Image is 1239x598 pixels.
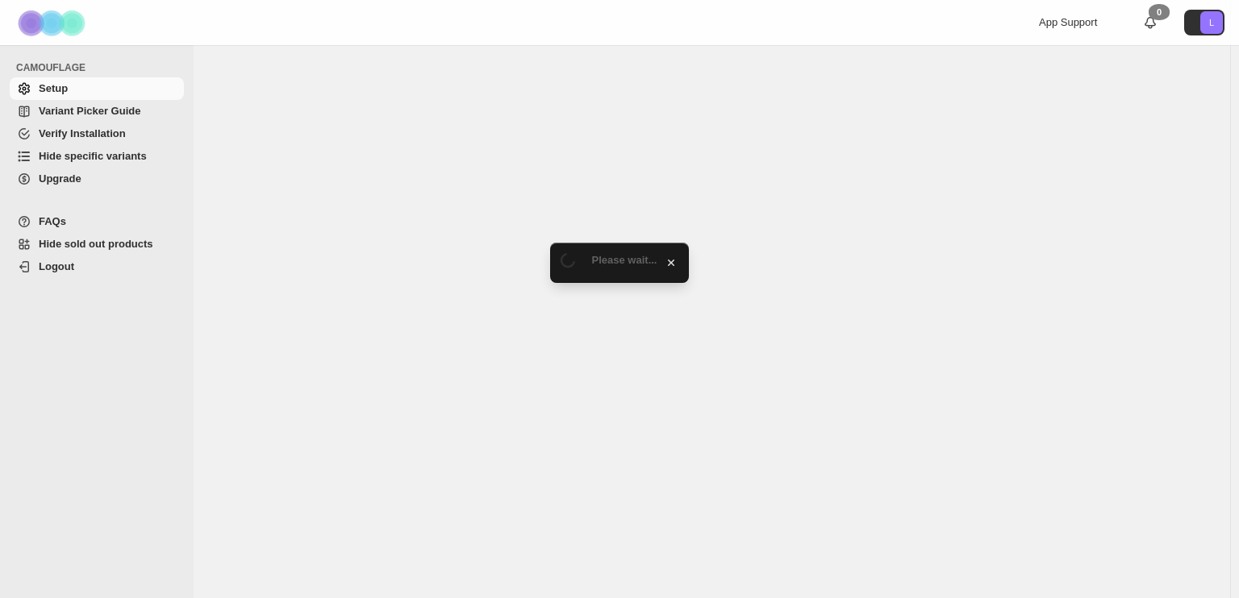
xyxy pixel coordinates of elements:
img: Camouflage [13,1,94,45]
span: Avatar with initials L [1200,11,1223,34]
a: Logout [10,255,184,278]
span: Logout [39,260,74,272]
span: Upgrade [39,172,81,185]
span: App Support [1039,16,1097,28]
a: 0 [1142,15,1158,31]
a: Variant Picker Guide [10,100,184,123]
div: 0 [1149,4,1170,20]
a: FAQs [10,210,184,233]
span: Verify Installation [39,127,126,139]
a: Upgrade [10,168,184,190]
a: Hide specific variants [10,145,184,168]
span: Please wait... [592,254,657,266]
a: Setup [10,77,184,100]
text: L [1209,18,1214,27]
span: Hide sold out products [39,238,153,250]
a: Hide sold out products [10,233,184,255]
button: Avatar with initials L [1184,10,1224,35]
span: Variant Picker Guide [39,105,140,117]
span: Setup [39,82,68,94]
span: CAMOUFLAGE [16,61,186,74]
span: FAQs [39,215,66,227]
a: Verify Installation [10,123,184,145]
span: Hide specific variants [39,150,147,162]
